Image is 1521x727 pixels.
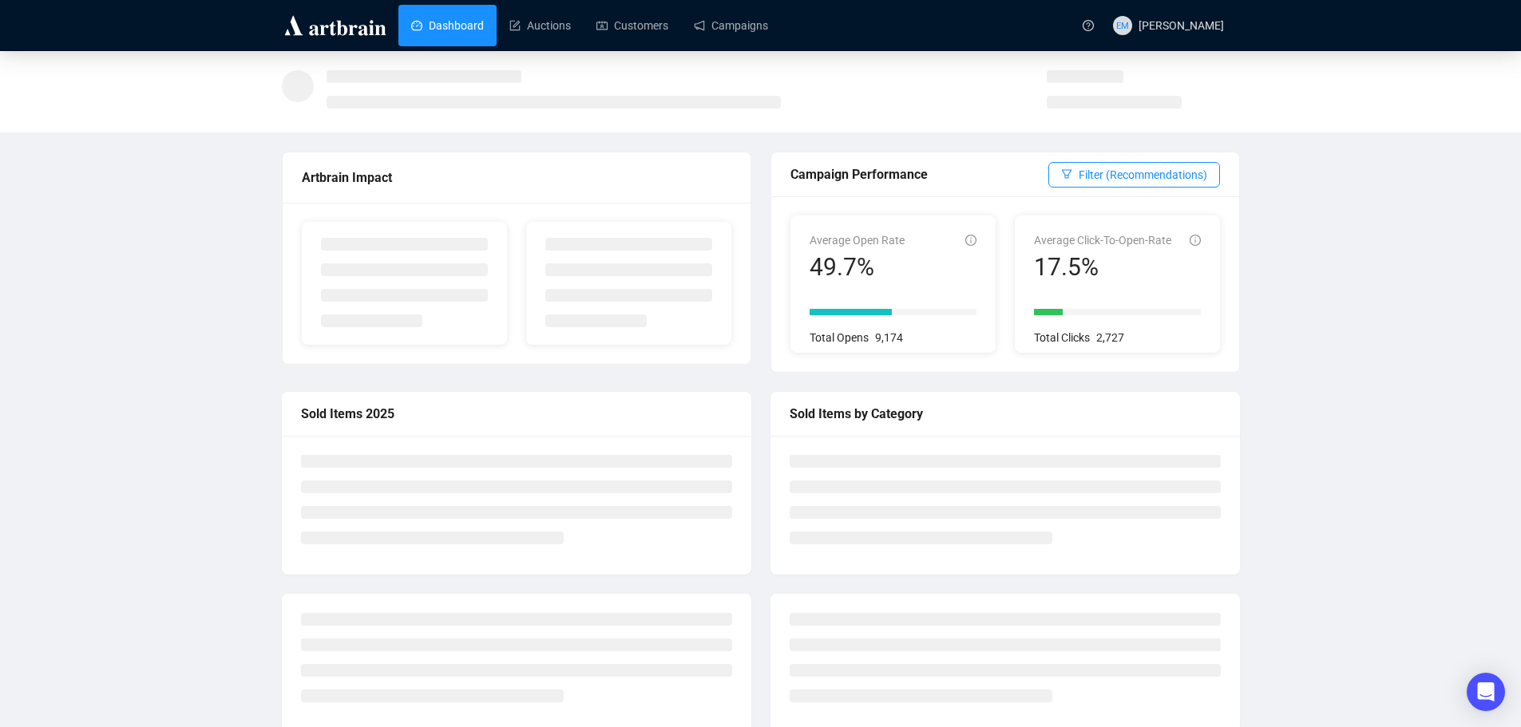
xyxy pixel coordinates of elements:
span: filter [1061,168,1072,180]
div: 17.5% [1034,252,1171,283]
span: Average Open Rate [810,234,905,247]
span: EM [1116,18,1129,33]
a: Dashboard [411,5,484,46]
span: Total Clicks [1034,331,1090,344]
a: Campaigns [694,5,768,46]
div: Sold Items by Category [790,404,1221,424]
button: Filter (Recommendations) [1048,162,1220,188]
div: Open Intercom Messenger [1467,673,1505,711]
a: Auctions [509,5,571,46]
span: 9,174 [875,331,903,344]
div: Campaign Performance [790,164,1048,184]
div: Artbrain Impact [302,168,731,188]
div: Sold Items 2025 [301,404,732,424]
img: logo [282,13,389,38]
span: question-circle [1083,20,1094,31]
div: 49.7% [810,252,905,283]
span: 2,727 [1096,331,1124,344]
span: Total Opens [810,331,869,344]
span: Filter (Recommendations) [1079,166,1207,184]
a: Customers [596,5,668,46]
span: info-circle [1190,235,1201,246]
span: Average Click-To-Open-Rate [1034,234,1171,247]
span: info-circle [965,235,976,246]
span: [PERSON_NAME] [1139,19,1224,32]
